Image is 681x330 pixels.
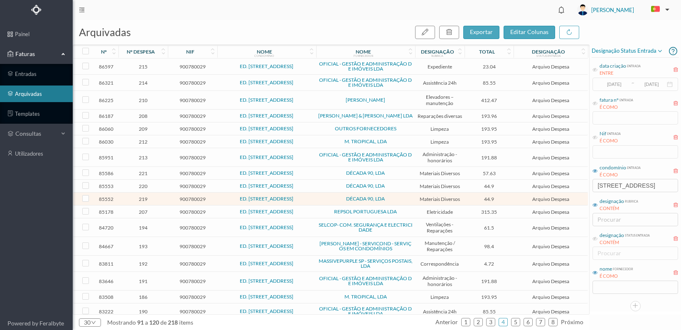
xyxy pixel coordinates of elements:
div: status entrada [536,54,561,57]
span: Materiais Diversos [417,196,462,202]
a: 1 [462,316,470,328]
span: 900780029 [170,80,215,86]
a: M. TROPICAL, LDA [344,138,387,144]
li: 5 [511,318,520,326]
span: 900780029 [170,170,215,176]
a: SELCOP- COM. SEGURANÇA E ELECTRICIDADE [319,222,413,233]
span: 194 [120,225,166,231]
span: Arquivo Despesa [516,183,585,189]
a: 2 [474,316,482,328]
a: 8 [549,316,557,328]
span: 900780029 [170,209,215,215]
img: Logo [31,5,42,15]
span: 86225 [96,97,116,103]
a: ED. [STREET_ADDRESS] [240,243,293,249]
li: 2 [474,318,483,326]
span: 193.95 [467,126,512,132]
span: 214 [120,80,166,86]
span: 83646 [96,278,116,284]
span: 98.4 [467,243,512,249]
span: arquivadas [79,26,131,38]
span: 86187 [96,113,116,119]
li: 7 [536,318,545,326]
span: 84667 [96,243,116,249]
div: data criação [600,62,626,70]
span: Arquivo Despesa [516,64,585,70]
button: exportar [463,26,499,39]
span: Arquivo Despesa [516,278,585,284]
span: 220 [120,183,166,189]
div: condomínio [254,54,274,57]
span: 120 [148,319,160,326]
span: 85.55 [467,308,512,315]
a: DÉCADA 90, LDA [346,183,385,189]
span: 900780029 [170,261,215,267]
span: mostrando [107,319,136,326]
span: 208 [120,113,166,119]
a: ED. [STREET_ADDRESS] [240,97,293,103]
span: 44.9 [467,183,512,189]
li: 3 [486,318,495,326]
span: 191.88 [467,278,512,284]
div: É COMO [600,137,621,144]
span: 23.04 [467,64,512,70]
span: items [179,319,193,326]
span: 186 [120,294,166,300]
span: Administração - honorários [417,151,462,164]
li: 1 [461,318,470,326]
span: 61.5 [467,225,512,231]
span: 900780029 [170,225,215,231]
span: 84720 [96,225,116,231]
span: 900780029 [170,126,215,132]
button: editar colunas [504,26,555,39]
div: nome [257,49,272,55]
div: 30 [84,316,91,329]
span: 218 [167,319,179,326]
img: user_titan3.af2715ee.jpg [577,4,588,15]
span: 85178 [96,209,116,215]
div: Nif [600,130,606,137]
a: ED. [STREET_ADDRESS] [240,208,293,215]
span: 900780029 [170,97,215,103]
span: Materiais Diversos [417,183,462,189]
a: ED. [STREET_ADDRESS] [240,79,293,86]
span: 193.95 [467,294,512,300]
div: condomínio [600,164,626,171]
span: exportar [470,28,493,35]
span: consultas [15,130,57,138]
span: Arquivo Despesa [516,97,585,103]
span: 193 [120,243,166,249]
span: 83811 [96,261,116,267]
div: nº [101,49,107,55]
span: 219 [120,196,166,202]
span: 85.55 [467,80,512,86]
span: 57.63 [467,170,512,176]
i: icon: question-circle-o [669,44,677,57]
div: ENTRE [600,70,641,77]
li: Página Seguinte [561,315,583,329]
i: icon: menu-fold [79,7,85,13]
a: ED. [STREET_ADDRESS] [240,125,293,132]
a: 3 [487,316,495,328]
i: icon: bell [556,5,567,15]
span: Expediente [417,64,462,70]
span: 4.72 [467,261,512,267]
span: Arquivo Despesa [516,80,585,86]
a: ED. [STREET_ADDRESS] [240,170,293,176]
a: 4 [499,316,507,328]
div: entrada [606,130,621,136]
span: Faturas [13,50,59,58]
div: designação [600,232,624,239]
a: 6 [524,316,532,328]
div: É COMO [600,104,633,111]
a: DÉCADA 90, LDA [346,196,385,202]
a: [PERSON_NAME] - SERVICOND - SERVIÇOS EM CONDOMÍNIOS [320,240,411,252]
span: 215 [120,64,166,70]
span: 412.47 [467,97,512,103]
span: 221 [120,170,166,176]
div: nº despesa [127,49,155,55]
span: Arquivo Despesa [516,308,585,315]
a: ED. [STREET_ADDRESS] [240,138,293,144]
span: a [145,319,148,326]
div: entrada [626,164,641,170]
